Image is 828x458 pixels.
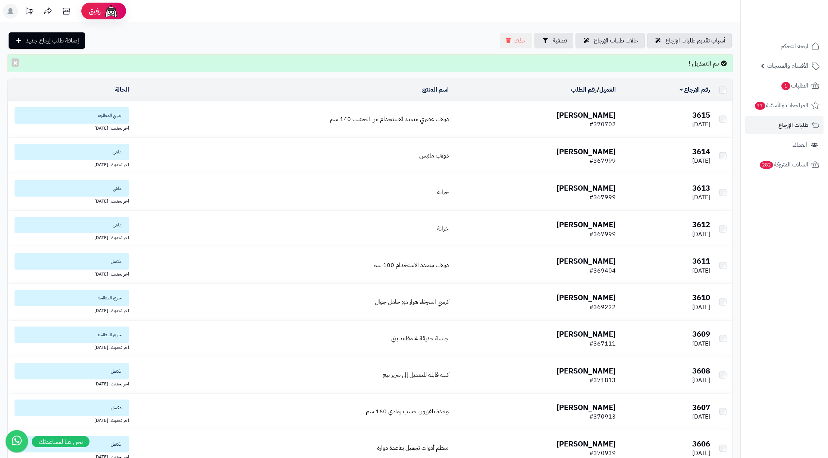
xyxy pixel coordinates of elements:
span: مكتمل [15,253,129,270]
span: [DATE] [692,339,710,348]
span: [DATE] [692,266,710,275]
span: الأقسام والمنتجات [767,61,808,71]
a: أسباب تقديم طلبات الإرجاع [647,33,732,48]
span: دولاب متعدد الاستخدام 100 سم [373,261,449,270]
a: اسم المنتج [422,85,449,94]
a: تحديثات المنصة [20,4,38,20]
a: طلبات الإرجاع [745,116,824,134]
a: رقم الإرجاع [680,85,711,94]
b: 3607 [692,402,710,413]
span: [DATE] [692,156,710,165]
span: مكتمل [15,363,129,379]
span: [DATE] [692,303,710,312]
span: [DATE] [692,230,710,239]
div: اخر تحديث: [DATE] [11,160,129,168]
a: جلسة حديقة 4 مقاعد بني [391,334,449,343]
a: دولاب عصري متعدد الاستخدام من الخشب 140 سم [330,115,449,124]
b: [PERSON_NAME] [556,365,616,376]
img: logo-2.png [777,20,821,36]
span: جاري المعالجه [15,290,129,306]
b: [PERSON_NAME] [556,328,616,340]
span: ملغي [15,144,129,160]
div: اخر تحديث: [DATE] [11,416,129,424]
b: 3614 [692,146,710,157]
div: اخر تحديث: [DATE] [11,270,129,277]
b: [PERSON_NAME] [556,402,616,413]
b: 3615 [692,109,710,121]
span: #367999 [589,193,616,202]
span: #367111 [589,339,616,348]
span: [DATE] [692,120,710,129]
span: #370939 [589,449,616,458]
td: / [452,79,619,101]
a: المراجعات والأسئلة11 [745,96,824,114]
span: [DATE] [692,376,710,385]
span: [DATE] [692,193,710,202]
span: طلبات الإرجاع [778,120,808,130]
div: اخر تحديث: [DATE] [11,343,129,351]
a: الحالة [115,85,129,94]
span: مكتمل [15,400,129,416]
span: [DATE] [692,412,710,421]
a: كنبة قابلة للتعديل إلى سرير بيج [383,370,449,379]
b: 3610 [692,292,710,303]
a: العملاء [745,136,824,154]
span: حذف [514,36,526,45]
a: العميل [599,85,616,94]
b: [PERSON_NAME] [556,182,616,194]
span: ملغي [15,217,129,233]
div: تم التعديل ! [7,54,733,72]
b: [PERSON_NAME] [556,109,616,121]
a: إضافة طلب إرجاع جديد [9,32,85,49]
div: اخر تحديث: [DATE] [11,124,129,131]
b: 3608 [692,365,710,376]
span: 1 [781,82,790,90]
span: #370913 [589,412,616,421]
b: 3612 [692,219,710,230]
img: ai-face.png [104,4,119,19]
b: [PERSON_NAME] [556,255,616,267]
b: 3613 [692,182,710,194]
span: أسباب تقديم طلبات الإرجاع [665,36,725,45]
span: #371813 [589,376,616,385]
b: [PERSON_NAME] [556,219,616,230]
div: اخر تحديث: [DATE] [11,306,129,314]
a: الطلبات1 [745,77,824,95]
span: إضافة طلب إرجاع جديد [26,36,79,45]
a: كرسي استرخاء هزاز مع حامل جوال [375,298,449,306]
a: منظم أدوات تجميل بقاعدة دوارة [377,443,449,452]
span: #369222 [589,303,616,312]
button: × [12,58,19,67]
span: المراجعات والأسئلة [754,100,808,111]
span: حالات طلبات الإرجاع [594,36,639,45]
span: جاري المعالجه [15,107,129,124]
a: لوحة التحكم [745,37,824,55]
b: [PERSON_NAME] [556,146,616,157]
a: خزانة [437,188,449,197]
b: [PERSON_NAME] [556,438,616,449]
span: 11 [755,102,765,110]
span: رفيق [89,7,101,16]
span: [DATE] [692,449,710,458]
b: 3611 [692,255,710,267]
a: دولاب ملابس [419,151,449,160]
span: جاري المعالجه [15,327,129,343]
span: السلات المتروكة [759,159,808,170]
button: حذف [500,33,532,48]
a: حالات طلبات الإرجاع [575,33,645,48]
div: اخر تحديث: [DATE] [11,379,129,387]
a: وحدة تلفزيون خشب رمادي 160 سم [366,407,449,416]
span: #370702 [589,120,616,129]
span: لوحة التحكم [781,41,808,51]
span: #369404 [589,266,616,275]
span: #367999 [589,230,616,239]
a: رقم الطلب [571,85,597,94]
b: 3609 [692,328,710,340]
div: اخر تحديث: [DATE] [11,233,129,241]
